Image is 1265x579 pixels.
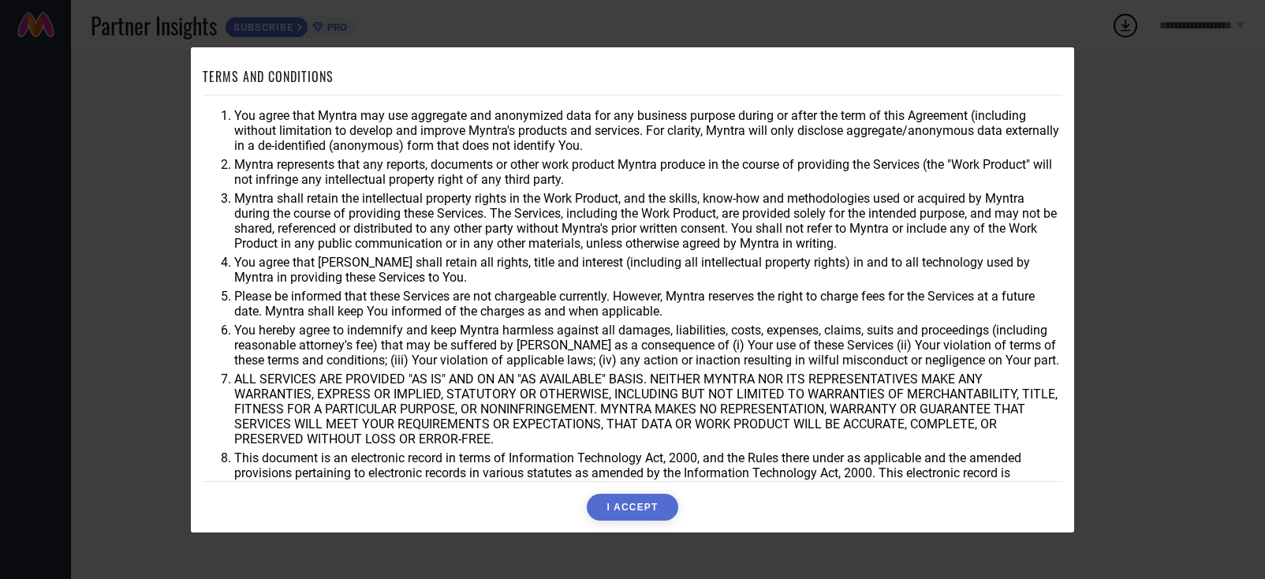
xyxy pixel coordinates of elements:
[234,108,1062,153] li: You agree that Myntra may use aggregate and anonymized data for any business purpose during or af...
[234,255,1062,285] li: You agree that [PERSON_NAME] shall retain all rights, title and interest (including all intellect...
[234,372,1062,446] li: ALL SERVICES ARE PROVIDED "AS IS" AND ON AN "AS AVAILABLE" BASIS. NEITHER MYNTRA NOR ITS REPRESEN...
[587,494,677,521] button: I ACCEPT
[234,450,1062,495] li: This document is an electronic record in terms of Information Technology Act, 2000, and the Rules...
[234,157,1062,187] li: Myntra represents that any reports, documents or other work product Myntra produce in the course ...
[234,323,1062,368] li: You hereby agree to indemnify and keep Myntra harmless against all damages, liabilities, costs, e...
[203,67,334,86] h1: TERMS AND CONDITIONS
[234,289,1062,319] li: Please be informed that these Services are not chargeable currently. However, Myntra reserves the...
[234,191,1062,251] li: Myntra shall retain the intellectual property rights in the Work Product, and the skills, know-ho...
